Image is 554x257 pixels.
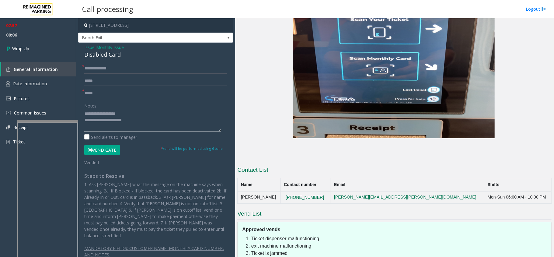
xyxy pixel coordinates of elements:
[95,44,124,50] span: -
[78,33,202,43] span: Booth Exit
[488,195,548,200] div: Mon-Sun 06:00 AM - 10:00 PM
[6,111,11,115] img: 'icon'
[6,81,10,86] img: 'icon'
[251,235,548,242] li: Ticket dispenser malfunctioning
[6,97,11,100] img: 'icon'
[242,226,551,233] h5: Approved vends
[84,145,120,155] button: Vend Gate
[14,96,30,101] span: Pictures
[12,45,29,52] span: Wrap Up
[14,66,58,72] span: General Information
[84,181,227,239] p: 1. Ask [PERSON_NAME] what the message on the machine says when scanning. 2a. If Blocked - If bloc...
[6,139,10,145] img: 'icon'
[84,100,97,109] label: Notes:
[1,62,76,76] a: General Information
[237,210,552,220] h3: Vend List
[96,44,124,51] span: Monthly Issue
[14,110,46,116] span: Common Issues
[84,173,227,179] h4: Steps to Resolve
[78,18,233,33] h4: [STREET_ADDRESS]
[251,242,548,250] li: exit machine malfunctioning
[237,166,552,176] h3: Contact List
[13,139,25,145] span: Ticket
[160,146,223,151] small: Vend will be performed using 6 tone
[238,191,280,203] td: [PERSON_NAME]
[13,125,28,130] span: Receipt
[84,160,99,165] span: Vended
[251,250,548,257] li: Ticket is jammed
[6,67,11,72] img: 'icon'
[334,195,476,199] a: [PERSON_NAME][EMAIL_ADDRESS][PERSON_NAME][DOMAIN_NAME]
[542,6,546,12] img: logout
[526,6,546,12] a: Logout
[484,178,552,192] th: Shifts
[79,2,136,16] h3: Call processing
[84,134,137,140] label: Send alerts to manager
[13,81,47,86] span: Rate Information
[280,178,331,192] th: Contact number
[238,178,280,192] th: Name
[6,125,10,129] img: 'icon'
[284,195,326,200] button: [PHONE_NUMBER]
[84,44,95,51] span: Issue
[84,51,227,59] div: Disabled Card
[331,178,484,192] th: Email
